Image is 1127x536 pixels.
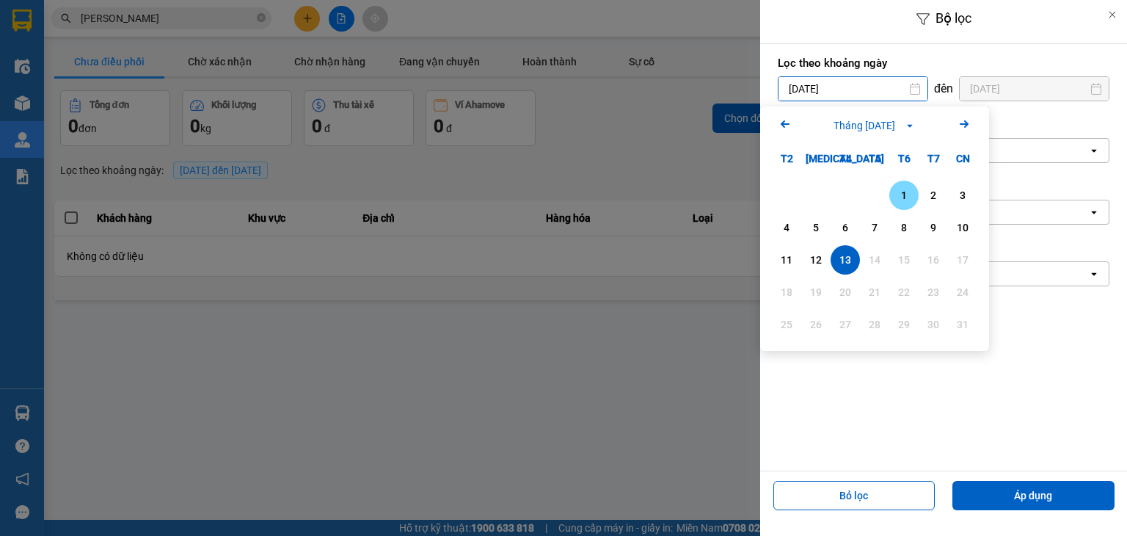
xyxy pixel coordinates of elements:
div: 23 [923,283,944,301]
div: 7 [864,219,885,236]
div: Not available. Chủ Nhật, tháng 08 31 2025. [948,310,977,339]
div: Choose Chủ Nhật, tháng 08 10 2025. It's available. [948,213,977,242]
div: 16 [923,251,944,269]
div: Not available. Thứ Bảy, tháng 08 23 2025. [919,278,948,307]
div: Choose Thứ Sáu, tháng 08 1 2025. It's available. [889,181,919,210]
div: Choose Thứ Bảy, tháng 08 9 2025. It's available. [919,213,948,242]
svg: Arrow Right [955,115,973,133]
div: Calendar. [760,106,989,351]
div: Choose Thứ Ba, tháng 08 12 2025. It's available. [801,245,831,275]
div: 4 [776,219,797,236]
div: 2 [923,186,944,204]
div: T2 [772,144,801,173]
div: Not available. Thứ Sáu, tháng 08 22 2025. [889,278,919,307]
div: Not available. Thứ Sáu, tháng 08 29 2025. [889,310,919,339]
div: Selected. Thứ Tư, tháng 08 13 2025. It's available. [831,245,860,275]
div: Not available. Thứ Năm, tháng 08 21 2025. [860,278,889,307]
div: 19 [806,283,826,301]
div: Not available. Thứ Sáu, tháng 08 15 2025. [889,245,919,275]
div: 27 [835,316,856,333]
div: [MEDICAL_DATA] [801,144,831,173]
button: Bỏ lọc [773,481,935,510]
div: 26 [806,316,826,333]
div: Not available. Chủ Nhật, tháng 08 24 2025. [948,278,977,307]
div: 29 [894,316,914,333]
div: 28 [864,316,885,333]
div: 24 [952,283,973,301]
div: Choose Thứ Ba, tháng 08 5 2025. It's available. [801,213,831,242]
div: Not available. Chủ Nhật, tháng 08 17 2025. [948,245,977,275]
div: 17 [952,251,973,269]
input: Select a date. [778,77,927,101]
svg: open [1088,206,1100,218]
input: Select a date. [960,77,1109,101]
button: Next month. [955,115,973,135]
div: Not available. Thứ Bảy, tháng 08 30 2025. [919,310,948,339]
label: Lọc theo khoảng ngày [778,56,1109,70]
div: đến [928,82,959,96]
svg: open [1088,268,1100,280]
div: 9 [923,219,944,236]
div: Not available. Thứ Hai, tháng 08 25 2025. [772,310,801,339]
div: 21 [864,283,885,301]
div: 14 [864,251,885,269]
div: Not available. Thứ Ba, tháng 08 26 2025. [801,310,831,339]
div: 13 [835,251,856,269]
div: 11 [776,251,797,269]
div: CN [948,144,977,173]
div: Not available. Thứ Năm, tháng 08 28 2025. [860,310,889,339]
div: T4 [831,144,860,173]
div: T7 [919,144,948,173]
span: Bộ lọc [935,10,971,26]
div: 10 [952,219,973,236]
div: Choose Thứ Năm, tháng 08 7 2025. It's available. [860,213,889,242]
div: T6 [889,144,919,173]
div: 20 [835,283,856,301]
div: Choose Thứ Hai, tháng 08 11 2025. It's available. [772,245,801,275]
div: 18 [776,283,797,301]
button: Áp dụng [952,481,1115,510]
div: Not available. Thứ Ba, tháng 08 19 2025. [801,278,831,307]
button: Previous month. [776,115,794,135]
div: Not available. Thứ Bảy, tháng 08 16 2025. [919,245,948,275]
div: Not available. Thứ Tư, tháng 08 20 2025. [831,278,860,307]
div: Choose Thứ Tư, tháng 08 6 2025. It's available. [831,213,860,242]
div: Choose Chủ Nhật, tháng 08 3 2025. It's available. [948,181,977,210]
div: 1 [894,186,914,204]
div: 15 [894,251,914,269]
div: Not available. Thứ Hai, tháng 08 18 2025. [772,278,801,307]
div: Not available. Thứ Năm, tháng 08 14 2025. [860,245,889,275]
svg: Arrow Left [776,115,794,133]
div: Choose Thứ Bảy, tháng 08 2 2025. It's available. [919,181,948,210]
div: 5 [806,219,826,236]
svg: open [1088,145,1100,156]
div: Not available. Thứ Tư, tháng 08 27 2025. [831,310,860,339]
div: 22 [894,283,914,301]
div: 30 [923,316,944,333]
div: 8 [894,219,914,236]
div: 6 [835,219,856,236]
div: T5 [860,144,889,173]
div: Choose Thứ Sáu, tháng 08 8 2025. It's available. [889,213,919,242]
div: 31 [952,316,973,333]
div: 3 [952,186,973,204]
div: Choose Thứ Hai, tháng 08 4 2025. It's available. [772,213,801,242]
div: 25 [776,316,797,333]
button: Tháng [DATE] [829,117,920,134]
div: 12 [806,251,826,269]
